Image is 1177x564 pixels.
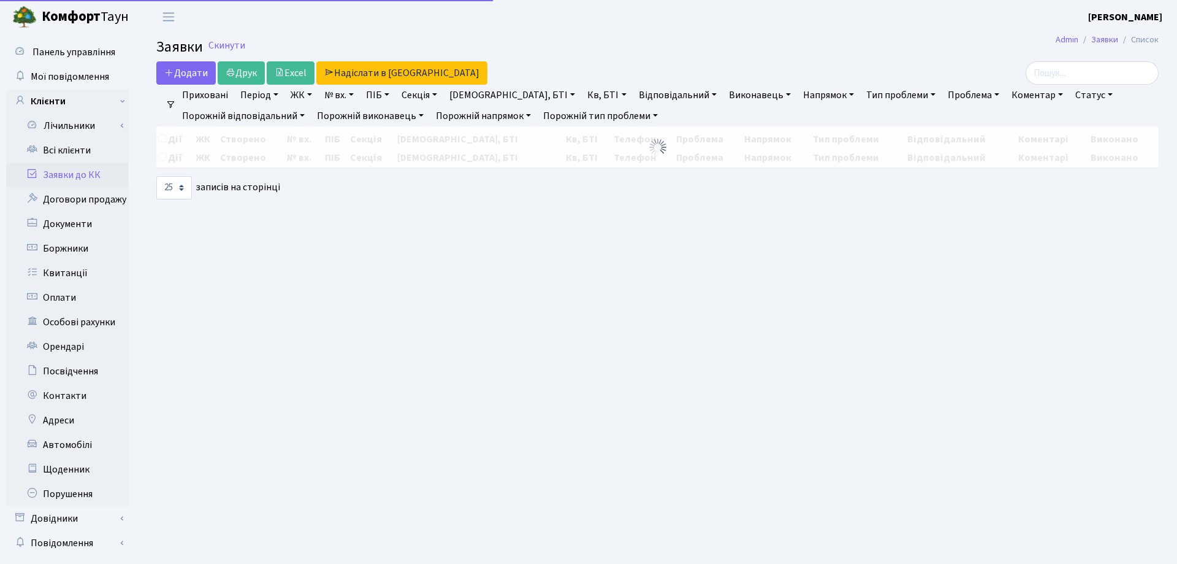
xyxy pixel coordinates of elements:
li: Список [1118,33,1159,47]
a: Мої повідомлення [6,64,129,89]
a: Тип проблеми [861,85,940,106]
a: Надіслати в [GEOGRAPHIC_DATA] [316,61,487,85]
a: [PERSON_NAME] [1088,10,1162,25]
a: Орендарі [6,334,129,359]
button: Переключити навігацію [153,7,184,27]
a: Порожній тип проблеми [538,106,663,126]
span: Заявки [156,36,203,58]
a: Проблема [943,85,1004,106]
a: Скинути [208,40,245,52]
select: записів на сторінці [156,176,192,199]
img: logo.png [12,5,37,29]
a: Додати [156,61,216,85]
a: Документи [6,212,129,236]
a: Клієнти [6,89,129,114]
input: Пошук... [1026,61,1159,85]
a: Виконавець [724,85,796,106]
a: Період [235,85,283,106]
a: Напрямок [798,85,859,106]
a: Статус [1070,85,1118,106]
a: Договори продажу [6,187,129,212]
a: Заявки до КК [6,163,129,187]
a: Боржники [6,236,129,261]
a: Порожній напрямок [431,106,536,126]
nav: breadcrumb [1037,27,1177,53]
a: Довідники [6,506,129,531]
a: Посвідчення [6,359,129,384]
b: Комфорт [42,7,101,26]
a: Порожній виконавець [312,106,429,126]
a: Повідомлення [6,531,129,555]
a: № вх. [319,85,359,106]
a: Порушення [6,482,129,506]
a: Кв, БТІ [582,85,631,106]
a: [DEMOGRAPHIC_DATA], БТІ [444,85,580,106]
a: Друк [218,61,265,85]
span: Таун [42,7,129,28]
a: Заявки [1091,33,1118,46]
a: Адреси [6,408,129,433]
a: Особові рахунки [6,310,129,334]
a: Відповідальний [634,85,722,106]
a: Панель управління [6,40,129,64]
a: Приховані [177,85,233,106]
a: Коментар [1007,85,1068,106]
a: Квитанції [6,261,129,285]
a: Автомобілі [6,433,129,457]
a: ПІБ [361,85,394,106]
a: Всі клієнти [6,138,129,163]
a: ЖК [286,85,317,106]
a: Порожній відповідальний [177,106,310,126]
label: записів на сторінці [156,176,280,199]
a: Лічильники [14,114,129,138]
a: Admin [1056,33,1078,46]
a: Excel [267,61,314,85]
a: Секція [397,85,442,106]
a: Щоденник [6,457,129,482]
span: Мої повідомлення [31,70,109,83]
span: Додати [164,66,208,80]
a: Контакти [6,384,129,408]
span: Панель управління [32,45,115,59]
b: [PERSON_NAME] [1088,10,1162,24]
a: Оплати [6,285,129,310]
img: Обробка... [648,137,668,157]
